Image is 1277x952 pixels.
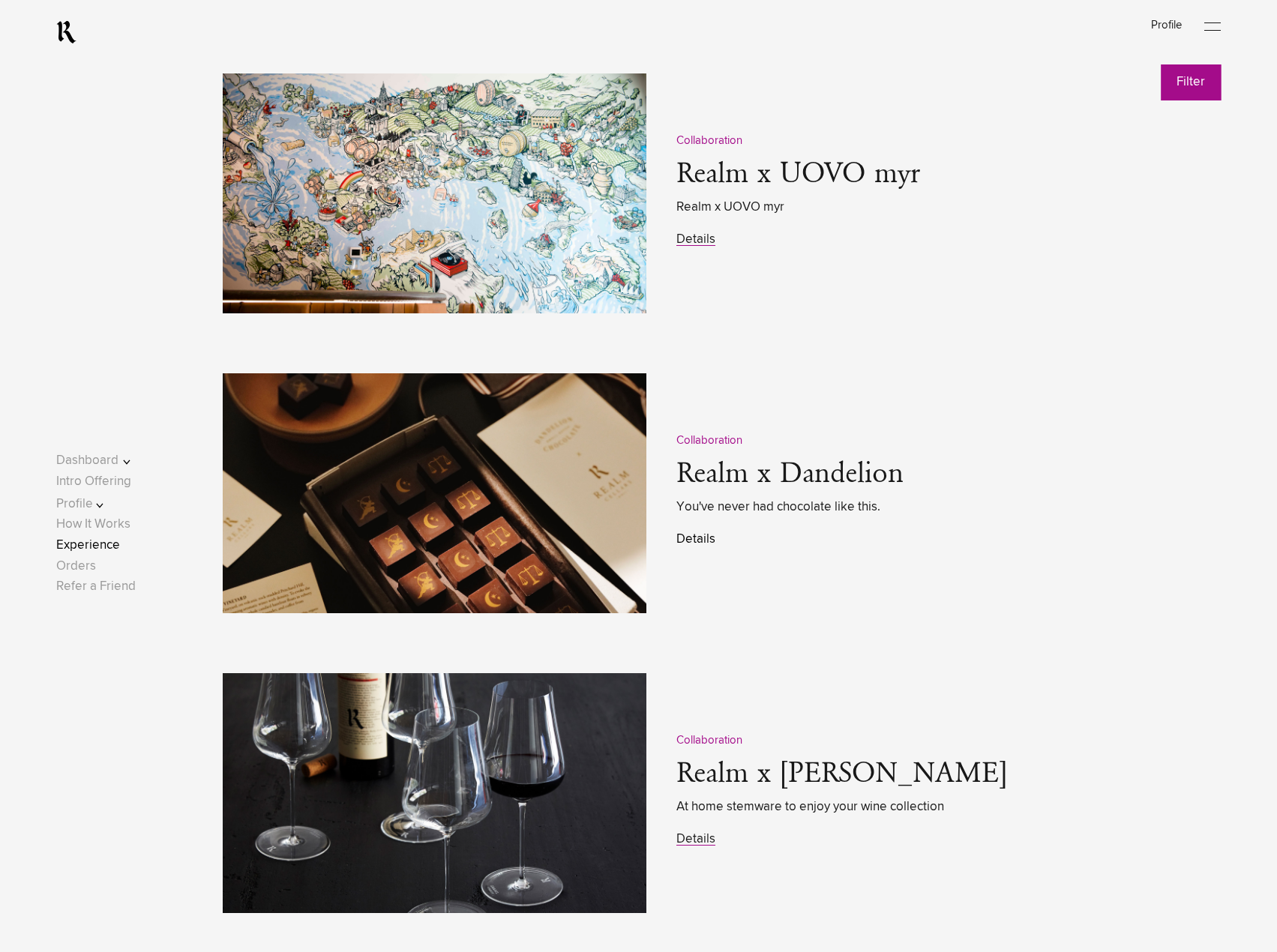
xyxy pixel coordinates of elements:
[56,580,136,593] a: Refer a Friend
[223,73,646,313] img: mural-shot-2328x1552-72dpi.jpg
[676,135,742,146] span: Collaboration
[56,539,120,552] a: Experience
[676,759,1007,789] a: Realm x [PERSON_NAME]
[676,233,715,246] a: Details
[223,673,646,913] img: REALM_GRASSL-2328x1552-72dpi.jpg
[676,533,715,546] a: Details
[1161,63,1221,100] button: Filter
[676,735,742,746] span: Collaboration
[56,560,96,573] a: Orders
[56,518,130,531] a: How It Works
[56,451,151,471] button: Dashboard
[676,197,1225,217] span: Realm x UOVO myr
[56,494,151,514] button: Profile
[1151,19,1182,31] a: Profile
[223,373,646,613] img: Dandelion-2328x1552-72dpi.jpg
[56,475,131,488] a: Intro Offering
[676,460,904,489] a: Realm x Dandelion
[676,797,1225,817] span: At home stemware to enjoy your wine collection
[676,160,920,190] a: Realm x UOVO myr
[676,833,715,846] a: Details
[676,435,742,446] span: Collaboration
[56,20,76,44] a: RealmCellars
[676,497,1225,517] span: You've never had chocolate like this.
